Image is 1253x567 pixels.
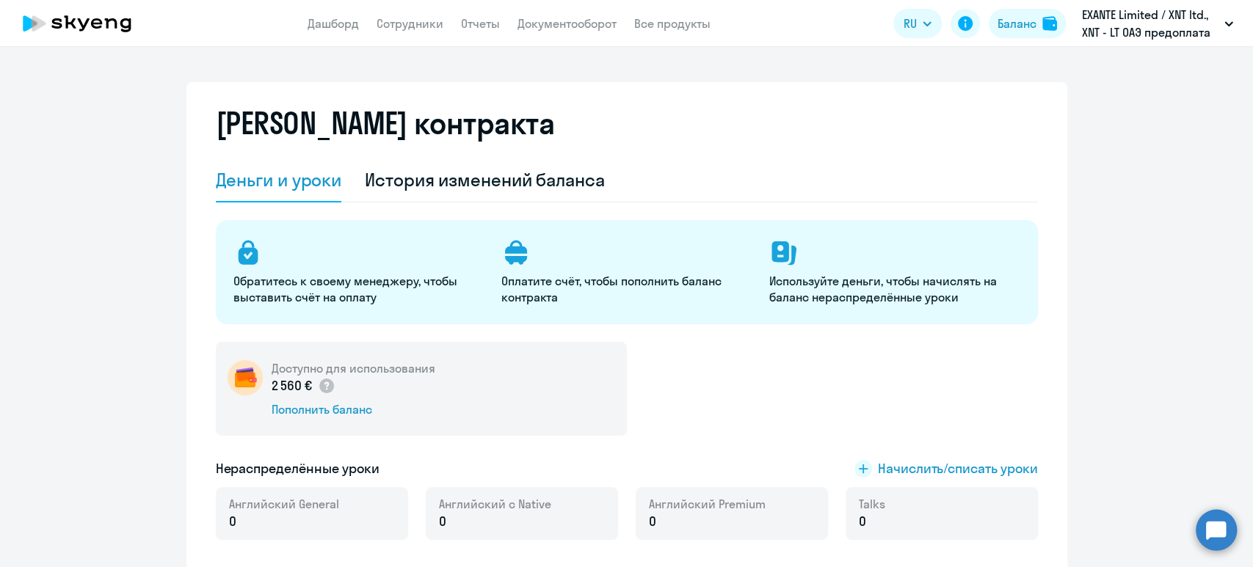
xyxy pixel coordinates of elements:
span: Talks [859,496,885,512]
p: Оплатите счёт, чтобы пополнить баланс контракта [501,273,752,305]
div: Пополнить баланс [272,401,435,417]
div: Деньги и уроки [216,168,342,191]
span: 0 [859,512,866,531]
span: RU [904,15,917,32]
span: 0 [439,512,446,531]
div: Баланс [998,15,1036,32]
span: Английский General [229,496,339,512]
p: ‎EXANTE Limited / XNT ltd., XNT - LT ОАЭ предоплата [1082,6,1219,41]
span: 0 [649,512,656,531]
p: Обратитесь к своему менеджеру, чтобы выставить счёт на оплату [233,273,484,305]
div: История изменений баланса [365,168,605,191]
button: Балансbalance [989,9,1066,38]
span: Английский с Native [439,496,551,512]
a: Все продукты [634,16,711,31]
a: Отчеты [461,16,500,31]
p: 2 560 € [272,376,336,395]
h5: Нераспределённые уроки [216,459,379,478]
a: Дашборд [308,16,359,31]
span: 0 [229,512,236,531]
img: balance [1042,16,1057,31]
h5: Доступно для использования [272,360,435,376]
span: Английский Premium [649,496,766,512]
span: Начислить/списать уроки [878,459,1038,478]
a: Документооборот [517,16,617,31]
button: ‎EXANTE Limited / XNT ltd., XNT - LT ОАЭ предоплата [1075,6,1241,41]
button: RU [893,9,942,38]
a: Сотрудники [377,16,443,31]
p: Используйте деньги, чтобы начислять на баланс нераспределённые уроки [769,273,1020,305]
h2: [PERSON_NAME] контракта [216,106,555,141]
img: wallet-circle.png [228,360,263,395]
